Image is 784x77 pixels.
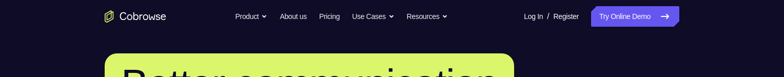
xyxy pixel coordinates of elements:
a: About us [280,6,306,27]
button: Product [236,6,268,27]
span: / [547,10,549,23]
a: Register [554,6,579,27]
a: Pricing [319,6,340,27]
a: Log In [524,6,543,27]
a: Go to the home page [105,10,166,23]
a: Try Online Demo [591,6,679,27]
button: Resources [407,6,448,27]
button: Use Cases [352,6,394,27]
